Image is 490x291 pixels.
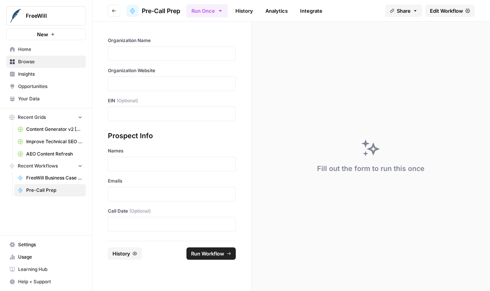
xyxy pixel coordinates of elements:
[6,251,86,263] a: Usage
[14,184,86,196] a: Pre-Call Prep
[425,5,475,17] a: Edit Workflow
[317,163,425,174] div: Fill out the form to run this once
[18,278,82,285] span: Help + Support
[6,263,86,276] a: Learning Hub
[430,7,463,15] span: Edit Workflow
[14,148,86,160] a: AEO Content Refresh
[108,178,236,184] label: Emails
[14,123,86,135] a: Content Generator v2 [DRAFT] Test
[26,126,82,133] span: Content Generator v2 [DRAFT] Test
[6,68,86,80] a: Insights
[26,151,82,157] span: AEO Content Refresh
[186,247,236,260] button: Run Workflow
[26,138,82,145] span: Improve Technical SEO for Page
[6,93,86,105] a: Your Data
[18,241,82,248] span: Settings
[129,208,151,215] span: (Optional)
[6,239,86,251] a: Settings
[191,250,224,257] span: Run Workflow
[18,266,82,273] span: Learning Hub
[18,95,82,102] span: Your Data
[295,5,327,17] a: Integrate
[37,30,48,38] span: New
[108,147,236,154] label: Names
[9,9,23,23] img: FreeWill Logo
[6,160,86,172] button: Recent Workflows
[142,6,180,15] span: Pre-Call Prep
[108,247,142,260] button: History
[6,43,86,56] a: Home
[108,37,236,44] label: Organization Name
[6,56,86,68] a: Browse
[18,46,82,53] span: Home
[126,5,180,17] a: Pre-Call Prep
[18,162,58,169] span: Recent Workflows
[18,254,82,261] span: Usage
[26,174,82,181] span: FreeWill Business Case Generator v2
[117,97,138,104] span: (Optional)
[14,135,86,148] a: Improve Technical SEO for Page
[6,276,86,288] button: Help + Support
[6,80,86,93] a: Opportunities
[18,58,82,65] span: Browse
[108,130,236,141] div: Prospect Info
[18,114,46,121] span: Recent Grids
[186,4,228,17] button: Run Once
[6,112,86,123] button: Recent Grids
[18,71,82,78] span: Insights
[18,83,82,90] span: Opportunities
[397,7,411,15] span: Share
[385,5,422,17] button: Share
[6,29,86,40] button: New
[112,250,130,257] span: History
[26,12,72,20] span: FreeWill
[108,97,236,104] label: EIN
[26,187,82,194] span: Pre-Call Prep
[108,67,236,74] label: Organization Website
[14,172,86,184] a: FreeWill Business Case Generator v2
[261,5,292,17] a: Analytics
[231,5,258,17] a: History
[6,6,86,25] button: Workspace: FreeWill
[108,208,236,215] label: Call Date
